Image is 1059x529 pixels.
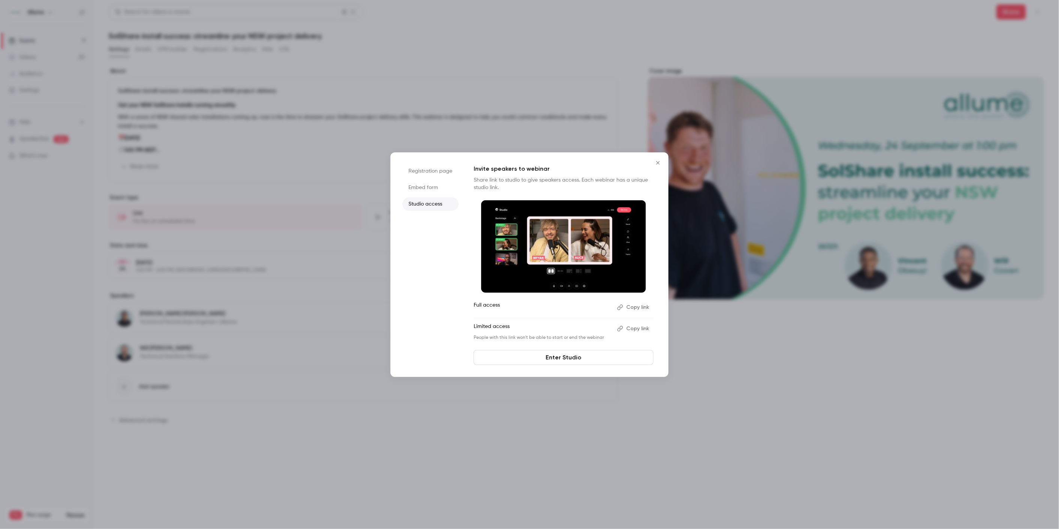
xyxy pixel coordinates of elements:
[474,323,611,335] p: Limited access
[474,335,611,341] p: People with this link won't be able to start or end the webinar
[402,164,459,178] li: Registration page
[402,181,459,194] li: Embed form
[651,155,666,170] button: Close
[474,176,654,191] p: Share link to studio to give speakers access. Each webinar has a unique studio link.
[481,200,646,293] img: Invite speakers to webinar
[614,301,654,313] button: Copy link
[474,350,654,365] a: Enter Studio
[402,197,459,211] li: Studio access
[614,323,654,335] button: Copy link
[474,301,611,313] p: Full access
[474,164,654,173] p: Invite speakers to webinar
